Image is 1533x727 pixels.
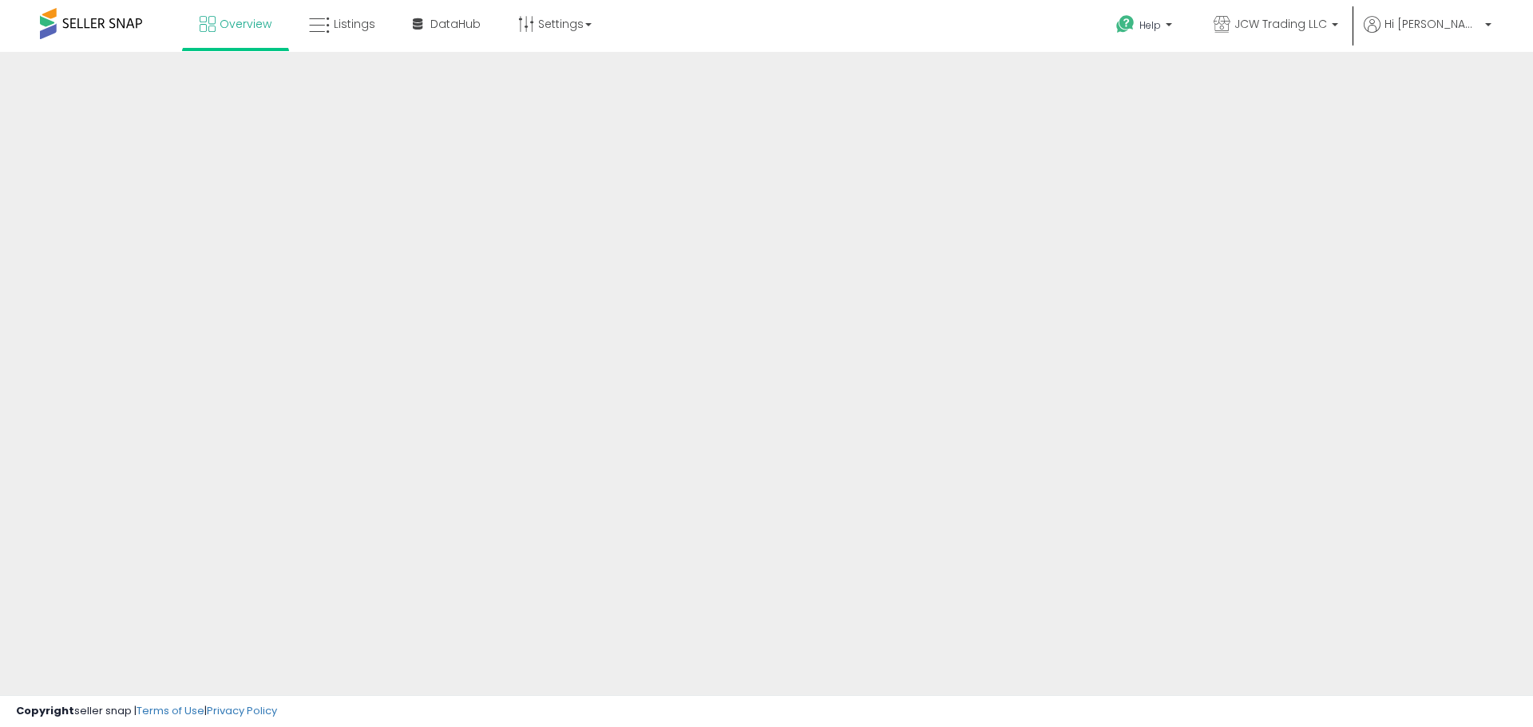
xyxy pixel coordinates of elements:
i: Get Help [1115,14,1135,34]
a: Help [1103,2,1188,52]
span: Hi [PERSON_NAME] [1384,16,1480,32]
strong: Copyright [16,703,74,718]
a: Privacy Policy [207,703,277,718]
div: seller snap | | [16,704,277,719]
span: DataHub [430,16,481,32]
a: Terms of Use [137,703,204,718]
span: Overview [220,16,271,32]
span: Listings [334,16,375,32]
span: Help [1139,18,1161,32]
span: JCW Trading LLC [1234,16,1327,32]
a: Hi [PERSON_NAME] [1364,16,1491,52]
